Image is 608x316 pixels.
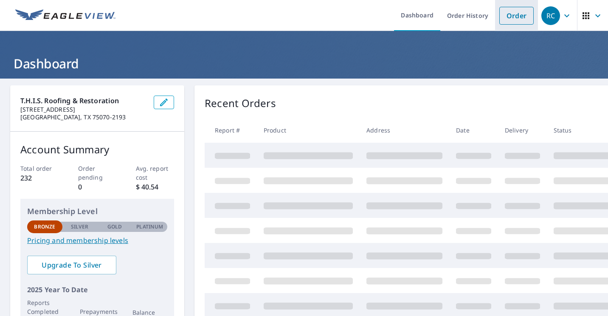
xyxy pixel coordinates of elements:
p: $ 40.54 [136,182,175,192]
p: Account Summary [20,142,174,157]
p: Silver [71,223,89,231]
p: Prepayments [80,307,115,316]
p: [STREET_ADDRESS] [20,106,147,113]
a: Pricing and membership levels [27,235,167,245]
p: Gold [107,223,122,231]
p: Membership Level [27,206,167,217]
a: Upgrade To Silver [27,256,116,274]
h1: Dashboard [10,55,598,72]
p: [GEOGRAPHIC_DATA], TX 75070-2193 [20,113,147,121]
th: Address [360,118,449,143]
th: Date [449,118,498,143]
p: Platinum [136,223,163,231]
p: T.H.I.S. Roofing & Restoration [20,96,147,106]
p: 0 [78,182,117,192]
th: Product [257,118,360,143]
p: Reports Completed [27,298,62,316]
div: RC [541,6,560,25]
p: 232 [20,173,59,183]
p: Order pending [78,164,117,182]
p: Avg. report cost [136,164,175,182]
p: Total order [20,164,59,173]
p: Recent Orders [205,96,276,111]
a: Order [499,7,534,25]
p: Bronze [34,223,55,231]
th: Report # [205,118,257,143]
th: Delivery [498,118,547,143]
img: EV Logo [15,9,115,22]
p: 2025 Year To Date [27,285,167,295]
span: Upgrade To Silver [34,260,110,270]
